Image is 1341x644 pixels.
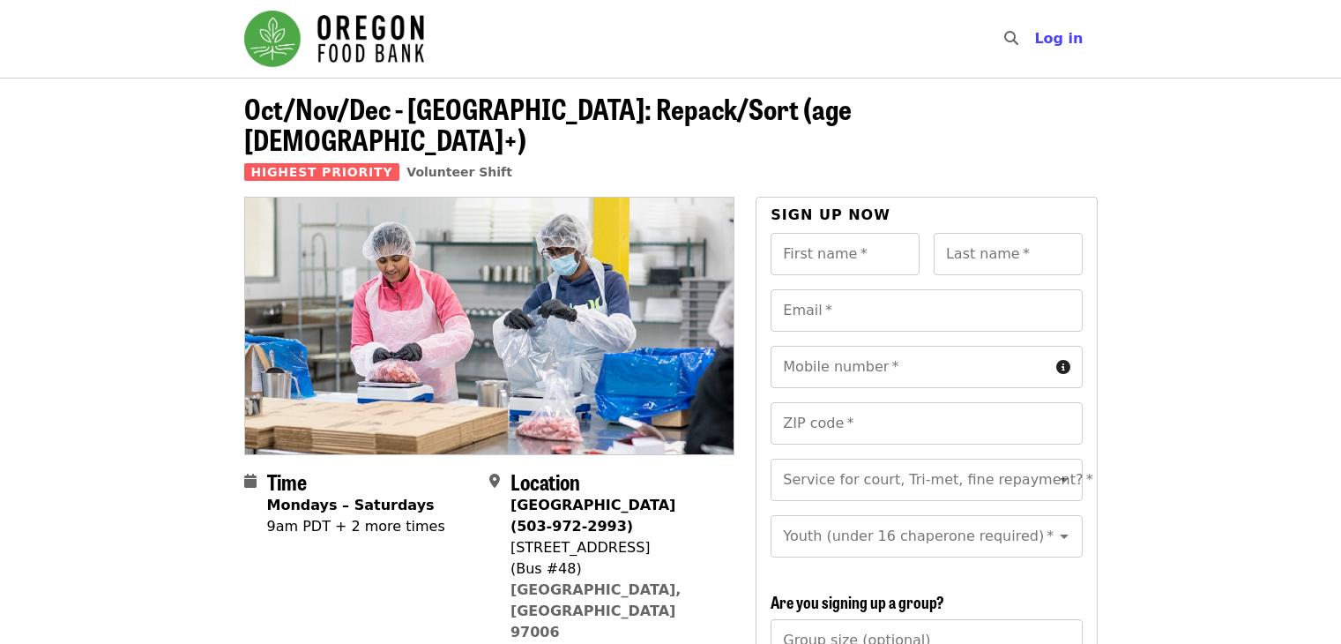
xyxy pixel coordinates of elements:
[510,558,720,580] div: (Bus #48)
[267,516,445,537] div: 9am PDT + 2 more times
[267,466,307,497] span: Time
[1052,524,1077,549] button: Open
[1004,30,1018,47] i: search icon
[245,198,734,453] img: Oct/Nov/Dec - Beaverton: Repack/Sort (age 10+) organized by Oregon Food Bank
[244,163,400,181] span: Highest Priority
[1034,30,1083,47] span: Log in
[244,11,424,67] img: Oregon Food Bank - Home
[1020,21,1097,56] button: Log in
[244,87,852,160] span: Oct/Nov/Dec - [GEOGRAPHIC_DATA]: Repack/Sort (age [DEMOGRAPHIC_DATA]+)
[489,473,500,490] i: map-marker-alt icon
[244,473,257,490] i: calendar icon
[771,590,944,613] span: Are you signing up a group?
[934,233,1083,275] input: Last name
[510,581,682,640] a: [GEOGRAPHIC_DATA], [GEOGRAPHIC_DATA] 97006
[406,165,512,179] a: Volunteer Shift
[1029,18,1043,60] input: Search
[1052,468,1077,492] button: Open
[1056,359,1070,376] i: circle-info icon
[510,497,675,535] strong: [GEOGRAPHIC_DATA] (503-972-2993)
[771,233,920,275] input: First name
[771,346,1048,388] input: Mobile number
[771,402,1082,445] input: ZIP code
[510,466,580,497] span: Location
[267,497,435,513] strong: Mondays – Saturdays
[771,289,1082,332] input: Email
[510,537,720,558] div: [STREET_ADDRESS]
[771,206,890,223] span: Sign up now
